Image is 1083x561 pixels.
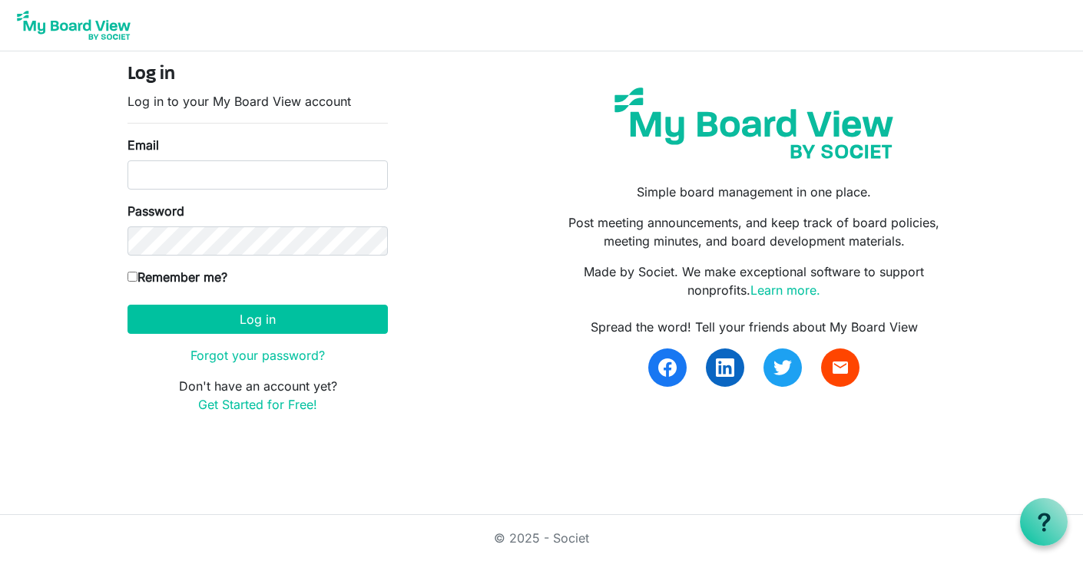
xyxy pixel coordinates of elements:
[553,262,955,299] p: Made by Societ. We make exceptional software to support nonprofits.
[750,282,820,298] a: Learn more.
[553,213,955,250] p: Post meeting announcements, and keep track of board policies, meeting minutes, and board developm...
[128,377,388,414] p: Don't have an account yet?
[128,268,227,286] label: Remember me?
[658,358,677,377] img: facebook.svg
[190,348,325,363] a: Forgot your password?
[128,136,159,154] label: Email
[773,358,792,377] img: twitter.svg
[198,397,317,412] a: Get Started for Free!
[128,305,388,334] button: Log in
[831,358,850,377] span: email
[128,272,137,282] input: Remember me?
[716,358,734,377] img: linkedin.svg
[128,64,388,86] h4: Log in
[12,6,135,45] img: My Board View Logo
[553,183,955,201] p: Simple board management in one place.
[603,76,905,170] img: my-board-view-societ.svg
[128,202,184,220] label: Password
[494,530,589,546] a: © 2025 - Societ
[553,318,955,336] div: Spread the word! Tell your friends about My Board View
[128,92,388,111] p: Log in to your My Board View account
[821,348,859,387] a: email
